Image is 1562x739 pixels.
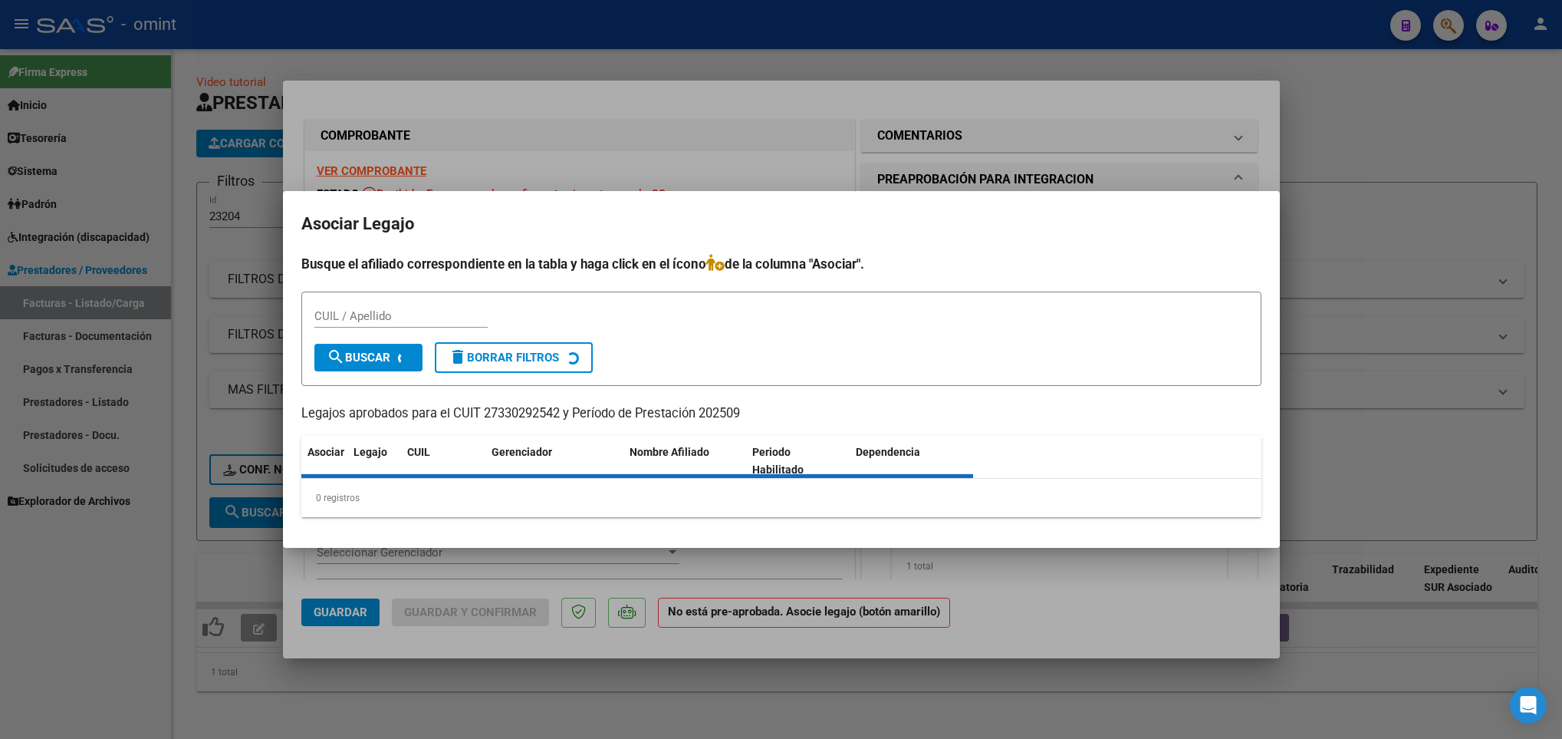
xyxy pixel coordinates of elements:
[492,446,552,458] span: Gerenciador
[301,479,1261,517] div: 0 registros
[850,436,973,487] datatable-header-cell: Dependencia
[449,351,559,365] span: Borrar Filtros
[485,436,623,487] datatable-header-cell: Gerenciador
[435,342,593,373] button: Borrar Filtros
[752,446,804,476] span: Periodo Habilitado
[301,404,1261,424] p: Legajos aprobados para el CUIT 27330292542 y Período de Prestación 202509
[314,344,423,371] button: Buscar
[407,446,430,458] span: CUIL
[401,436,485,487] datatable-header-cell: CUIL
[301,254,1261,274] h4: Busque el afiliado correspondiente en la tabla y haga click en el ícono de la columna "Asociar".
[630,446,709,458] span: Nombre Afiliado
[327,348,345,366] mat-icon: search
[354,446,387,458] span: Legajo
[347,436,401,487] datatable-header-cell: Legajo
[449,348,467,366] mat-icon: delete
[327,351,390,365] span: Buscar
[307,446,344,458] span: Asociar
[746,436,850,487] datatable-header-cell: Periodo Habilitado
[856,446,920,458] span: Dependencia
[301,436,347,487] datatable-header-cell: Asociar
[1510,687,1547,724] div: Open Intercom Messenger
[301,209,1261,239] h2: Asociar Legajo
[623,436,747,487] datatable-header-cell: Nombre Afiliado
